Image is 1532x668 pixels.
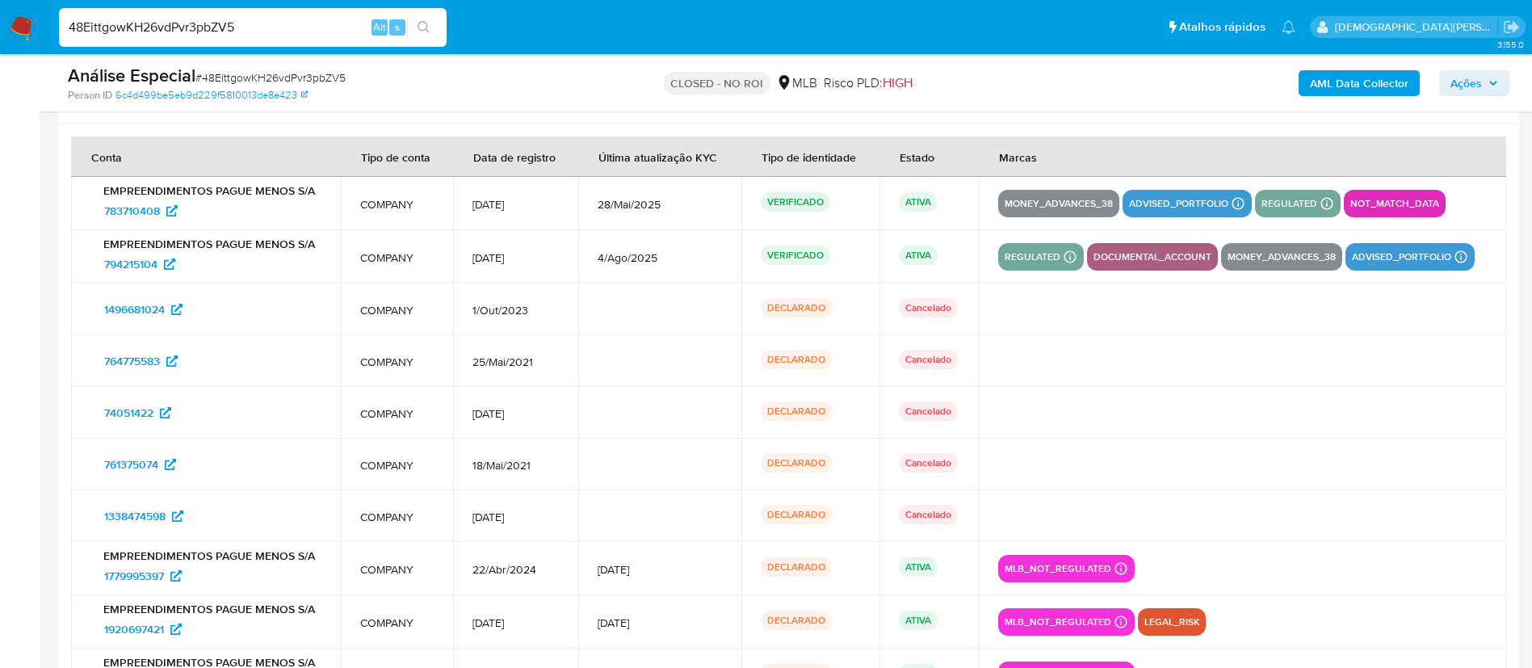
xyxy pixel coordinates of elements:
[373,19,386,35] span: Alt
[407,16,440,39] button: search-icon
[1335,19,1498,35] p: thais.asantos@mercadolivre.com
[883,74,913,92] span: HIGH
[1299,70,1420,96] button: AML Data Collector
[1179,19,1265,36] span: Atalhos rápidos
[1282,20,1295,34] a: Notificações
[1503,19,1520,36] a: Sair
[1310,70,1408,96] b: AML Data Collector
[824,74,913,92] span: Risco PLD:
[664,72,770,95] p: CLOSED - NO ROI
[395,19,400,35] span: s
[776,74,817,92] div: MLB
[1439,70,1509,96] button: Ações
[1497,38,1524,51] span: 3.155.0
[195,69,346,86] span: # 48EittgowKH26vdPvr3pbZV5
[68,88,112,103] b: Person ID
[68,62,195,88] b: Análise Especial
[115,88,308,103] a: 6c4d499be5eb9d229f5810013de8e423
[59,17,447,38] input: Pesquise usuários ou casos...
[1450,70,1482,96] span: Ações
